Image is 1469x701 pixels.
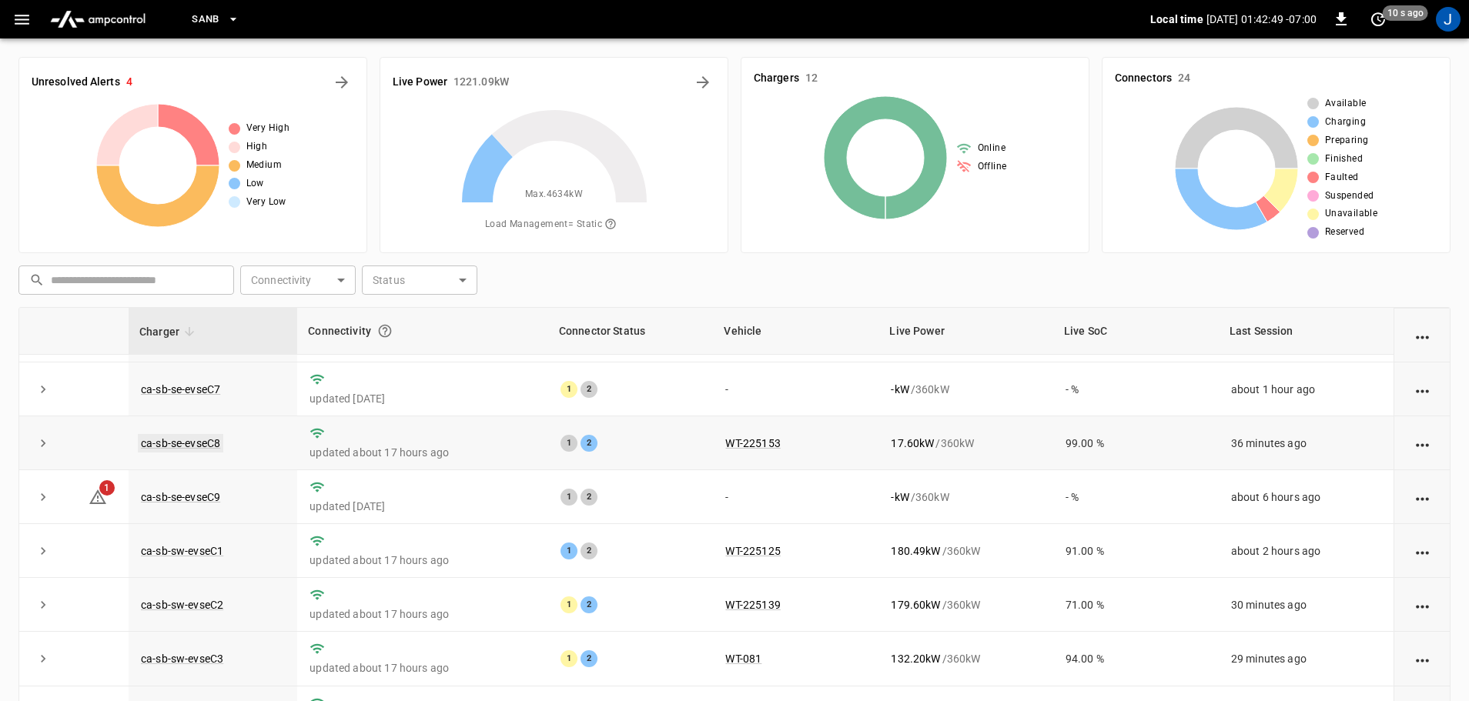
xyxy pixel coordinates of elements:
span: Finished [1325,152,1363,167]
h6: Connectors [1115,70,1172,87]
p: updated about 17 hours ago [310,660,536,676]
div: Connectivity [308,317,537,345]
div: action cell options [1413,489,1432,505]
div: / 360 kW [891,543,1041,559]
td: 71.00 % [1053,578,1219,632]
h6: 12 [805,70,818,87]
button: expand row [32,486,55,509]
button: All Alerts [330,70,354,95]
th: Connector Status [548,308,714,355]
p: 132.20 kW [891,651,940,666]
span: Reserved [1325,225,1364,240]
p: updated [DATE] [310,499,536,514]
button: SanB [186,5,246,35]
div: action cell options [1413,382,1432,397]
td: 30 minutes ago [1219,578,1394,632]
div: 1 [560,596,577,613]
p: 17.60 kW [891,436,934,451]
button: expand row [32,593,55,616]
p: Local time [1150,12,1203,27]
span: 1 [99,480,115,496]
div: action cell options [1413,328,1432,343]
td: 99.00 % [1053,416,1219,470]
button: expand row [32,647,55,670]
span: Online [978,141,1006,156]
a: ca-sb-sw-evseC2 [141,599,223,611]
div: 2 [581,542,597,559]
a: 1 [89,490,107,502]
div: / 360 kW [891,382,1041,397]
span: Max. 4634 kW [525,187,583,202]
a: ca-sb-sw-evseC1 [141,545,223,557]
a: WT-225125 [725,545,780,557]
div: / 360 kW [891,489,1041,505]
span: Preparing [1325,133,1369,149]
span: Offline [978,159,1007,175]
div: / 360 kW [891,436,1041,451]
p: 180.49 kW [891,543,940,559]
div: 2 [581,650,597,667]
div: action cell options [1413,543,1432,559]
div: 2 [581,596,597,613]
p: updated about 17 hours ago [310,606,536,622]
div: 2 [581,435,597,452]
td: about 2 hours ago [1219,524,1394,578]
h6: Live Power [393,74,447,91]
span: SanB [192,11,219,28]
div: action cell options [1413,651,1432,666]
td: about 6 hours ago [1219,470,1394,524]
h6: 24 [1178,70,1190,87]
th: Last Session [1219,308,1394,355]
div: 1 [560,542,577,559]
a: ca-sb-sw-evseC3 [141,653,223,665]
div: 1 [560,435,577,452]
h6: 4 [126,74,132,91]
button: expand row [32,539,55,562]
span: Medium [246,158,282,173]
button: The system is using AmpEdge-configured limits for static load managment. Depending on your config... [598,212,623,238]
p: updated about 17 hours ago [310,552,536,568]
span: Charger [139,322,199,341]
span: Very High [246,121,290,136]
p: updated about 17 hours ago [310,445,536,460]
h6: 1221.09 kW [453,74,509,91]
div: 1 [560,381,577,398]
span: High [246,139,268,155]
p: updated [DATE] [310,391,536,406]
div: action cell options [1413,436,1432,451]
a: WT-225139 [725,599,780,611]
span: 10 s ago [1383,5,1428,21]
button: Energy Overview [691,70,715,95]
a: WT-225153 [725,437,780,449]
div: 1 [560,489,577,506]
td: 94.00 % [1053,632,1219,686]
td: - % [1053,362,1219,416]
h6: Chargers [754,70,799,87]
p: 179.60 kW [891,597,940,613]
p: [DATE] 01:42:49 -07:00 [1206,12,1317,27]
a: ca-sb-se-evseC7 [141,383,220,396]
th: Live SoC [1053,308,1219,355]
th: Live Power [878,308,1053,355]
div: action cell options [1413,597,1432,613]
button: expand row [32,432,55,455]
span: Load Management = Static [485,212,623,238]
a: ca-sb-se-evseC9 [141,491,220,503]
span: Charging [1325,115,1366,130]
td: - [713,470,878,524]
h6: Unresolved Alerts [32,74,120,91]
a: ca-sb-se-evseC8 [138,434,223,452]
a: WT-081 [725,653,761,665]
div: / 360 kW [891,597,1041,613]
span: Very Low [246,195,286,210]
span: Unavailable [1325,206,1377,222]
p: - kW [891,382,909,397]
div: profile-icon [1436,7,1461,32]
div: 2 [581,489,597,506]
img: ampcontrol.io logo [44,5,152,34]
span: Suspended [1325,189,1374,204]
span: Available [1325,96,1367,112]
th: Vehicle [713,308,878,355]
button: Connection between the charger and our software. [371,317,399,345]
button: set refresh interval [1366,7,1390,32]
